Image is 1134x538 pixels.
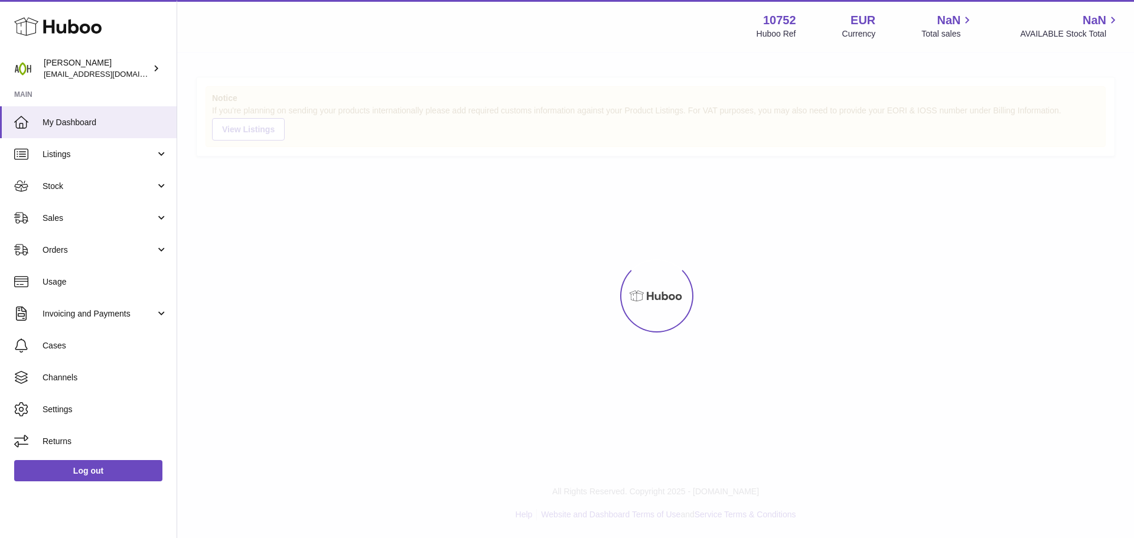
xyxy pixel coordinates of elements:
[842,28,876,40] div: Currency
[43,181,155,192] span: Stock
[43,308,155,319] span: Invoicing and Payments
[43,372,168,383] span: Channels
[44,69,174,79] span: [EMAIL_ADDRESS][DOMAIN_NAME]
[1020,28,1120,40] span: AVAILABLE Stock Total
[43,213,155,224] span: Sales
[43,340,168,351] span: Cases
[757,28,796,40] div: Huboo Ref
[1020,12,1120,40] a: NaN AVAILABLE Stock Total
[14,60,32,77] img: internalAdmin-10752@internal.huboo.com
[43,436,168,447] span: Returns
[763,12,796,28] strong: 10752
[921,12,974,40] a: NaN Total sales
[921,28,974,40] span: Total sales
[14,460,162,481] a: Log out
[44,57,150,80] div: [PERSON_NAME]
[937,12,960,28] span: NaN
[43,117,168,128] span: My Dashboard
[850,12,875,28] strong: EUR
[43,404,168,415] span: Settings
[43,276,168,288] span: Usage
[1083,12,1106,28] span: NaN
[43,244,155,256] span: Orders
[43,149,155,160] span: Listings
